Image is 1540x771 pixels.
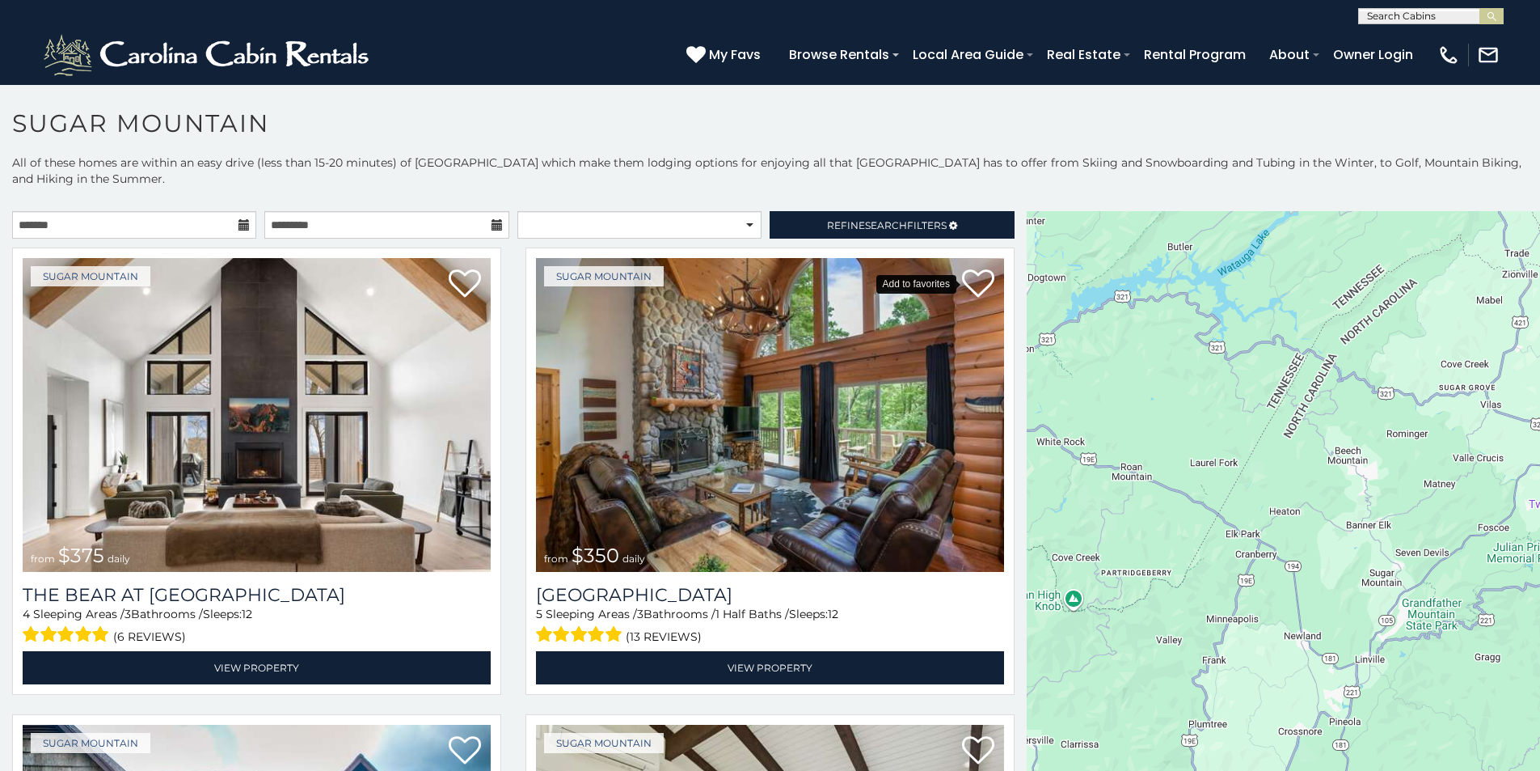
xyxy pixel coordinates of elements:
a: Local Area Guide [905,40,1032,69]
span: 1 Half Baths / [715,607,789,621]
a: The Bear At Sugar Mountain from $375 daily [23,258,491,572]
span: Search [865,219,907,231]
a: Grouse Moor Lodge from $350 daily [536,258,1004,572]
h3: The Bear At Sugar Mountain [23,584,491,606]
img: Grouse Moor Lodge [536,258,1004,572]
img: White-1-2.png [40,31,376,79]
a: Owner Login [1325,40,1421,69]
span: Refine Filters [827,219,947,231]
span: daily [622,553,645,565]
div: Sleeping Areas / Bathrooms / Sleeps: [536,606,1004,647]
a: Sugar Mountain [544,266,664,286]
span: from [31,553,55,565]
a: Sugar Mountain [544,733,664,753]
span: 3 [637,607,643,621]
img: mail-regular-white.png [1477,44,1500,66]
span: $375 [58,544,104,567]
a: Browse Rentals [781,40,897,69]
a: Add to favorites [449,268,481,302]
a: View Property [536,651,1004,684]
a: Sugar Mountain [31,733,150,753]
span: 12 [242,607,252,621]
span: My Favs [709,44,761,65]
span: (6 reviews) [113,626,186,647]
span: daily [108,553,130,565]
a: Sugar Mountain [31,266,150,286]
div: Add to favorites [876,275,956,294]
span: 5 [536,607,542,621]
img: phone-regular-white.png [1437,44,1460,66]
span: (13 reviews) [626,626,702,647]
h3: Grouse Moor Lodge [536,584,1004,606]
a: RefineSearchFilters [770,211,1014,239]
a: My Favs [686,44,765,66]
span: 3 [124,607,131,621]
a: Rental Program [1136,40,1254,69]
span: 4 [23,607,30,621]
a: View Property [23,651,491,684]
span: 12 [828,607,838,621]
a: Add to favorites [449,735,481,769]
a: Real Estate [1039,40,1129,69]
a: The Bear At [GEOGRAPHIC_DATA] [23,584,491,606]
a: [GEOGRAPHIC_DATA] [536,584,1004,606]
span: from [544,553,568,565]
a: Add to favorites [962,735,994,769]
div: Sleeping Areas / Bathrooms / Sleeps: [23,606,491,647]
a: About [1261,40,1318,69]
span: $350 [572,544,619,567]
img: The Bear At Sugar Mountain [23,258,491,572]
